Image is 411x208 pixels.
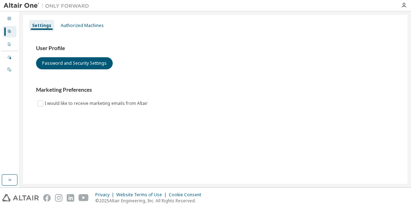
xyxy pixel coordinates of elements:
div: On Prem [3,64,16,75]
div: Cookie Consent [169,192,205,198]
img: Altair One [4,2,93,9]
div: Dashboard [3,13,16,25]
img: instagram.svg [55,194,62,202]
img: altair_logo.svg [2,194,39,202]
img: youtube.svg [78,194,89,202]
h3: Marketing Preferences [36,86,395,94]
div: Settings [32,23,51,28]
img: linkedin.svg [67,194,74,202]
div: User Profile [3,26,16,37]
label: I would like to receive marketing emails from Altair [45,99,149,108]
div: Managed [3,52,16,63]
h3: User Profile [36,45,395,52]
div: Website Terms of Use [116,192,169,198]
div: Company Profile [3,39,16,50]
img: facebook.svg [43,194,51,202]
div: Privacy [95,192,116,198]
div: Authorized Machines [61,23,104,28]
button: Password and Security Settings [36,57,113,69]
p: © 2025 Altair Engineering, Inc. All Rights Reserved. [95,198,205,204]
